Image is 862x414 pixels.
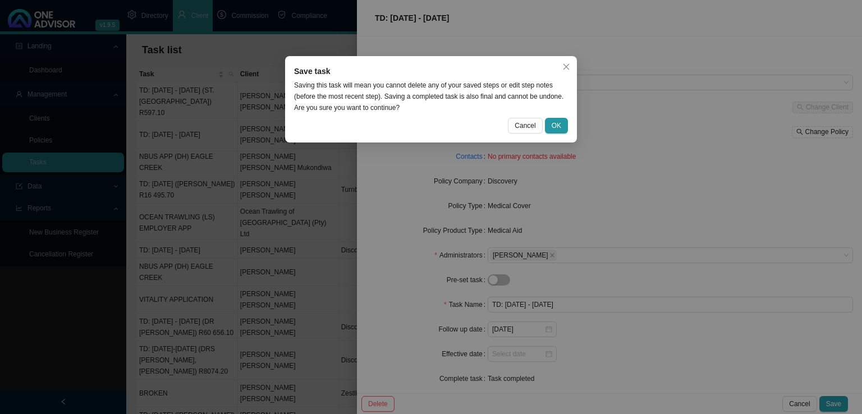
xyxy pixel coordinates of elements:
[294,65,568,77] div: Save task
[552,120,561,131] span: OK
[294,80,568,113] div: Saving this task will mean you cannot delete any of your saved steps or edit step notes (before t...
[545,118,568,134] button: OK
[562,63,570,71] span: close
[558,59,574,75] button: Close
[508,118,542,134] button: Cancel
[515,120,535,131] span: Cancel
